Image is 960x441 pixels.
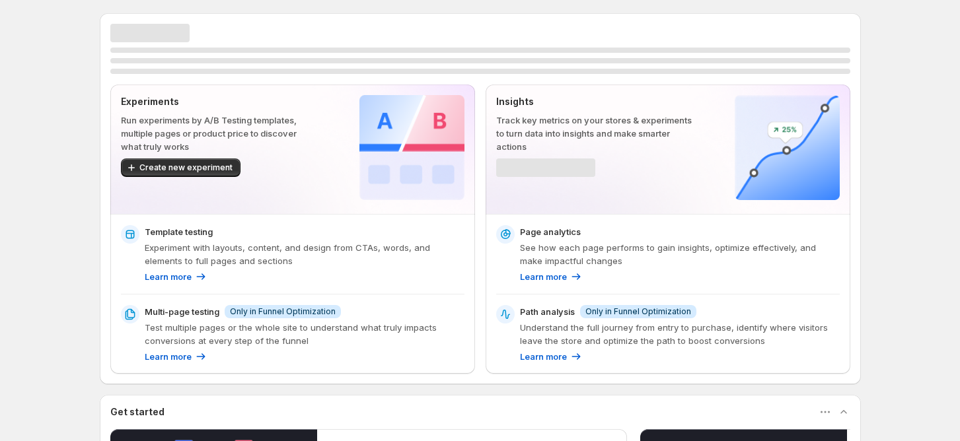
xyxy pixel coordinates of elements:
[145,321,464,347] p: Test multiple pages or the whole site to understand what truly impacts conversions at every step ...
[145,270,207,283] a: Learn more
[145,241,464,267] p: Experiment with layouts, content, and design from CTAs, words, and elements to full pages and sec...
[230,306,336,317] span: Only in Funnel Optimization
[520,305,575,318] p: Path analysis
[121,158,240,177] button: Create new experiment
[145,270,192,283] p: Learn more
[121,114,317,153] p: Run experiments by A/B Testing templates, multiple pages or product price to discover what truly ...
[145,350,192,363] p: Learn more
[496,114,692,153] p: Track key metrics on your stores & experiments to turn data into insights and make smarter actions
[585,306,691,317] span: Only in Funnel Optimization
[520,350,567,363] p: Learn more
[735,95,840,200] img: Insights
[110,405,165,419] h3: Get started
[145,225,213,238] p: Template testing
[520,350,583,363] a: Learn more
[520,321,840,347] p: Understand the full journey from entry to purchase, identify where visitors leave the store and o...
[121,95,317,108] p: Experiments
[496,95,692,108] p: Insights
[520,241,840,267] p: See how each page performs to gain insights, optimize effectively, and make impactful changes
[139,162,233,173] span: Create new experiment
[520,270,583,283] a: Learn more
[520,270,567,283] p: Learn more
[145,305,219,318] p: Multi-page testing
[520,225,581,238] p: Page analytics
[145,350,207,363] a: Learn more
[359,95,464,200] img: Experiments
